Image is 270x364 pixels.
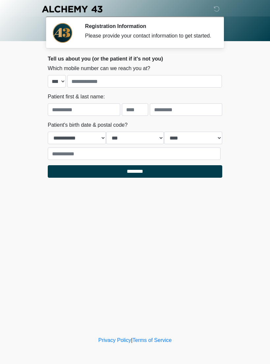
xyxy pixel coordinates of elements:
[48,93,105,101] label: Patient first & last name:
[98,337,131,343] a: Privacy Policy
[85,32,212,40] div: Please provide your contact information to get started.
[132,337,172,343] a: Terms of Service
[48,56,222,62] h2: Tell us about you (or the patient if it's not you)
[131,337,132,343] a: |
[85,23,212,29] h2: Registration Information
[48,121,127,129] label: Patient's birth date & postal code?
[48,65,150,72] label: Which mobile number can we reach you at?
[41,5,103,13] img: Alchemy 43 Logo
[53,23,72,43] img: Agent Avatar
